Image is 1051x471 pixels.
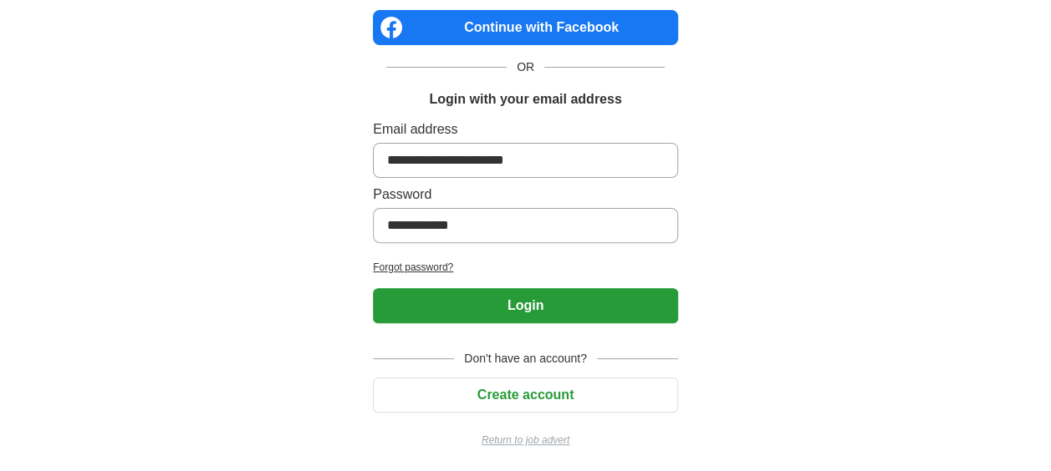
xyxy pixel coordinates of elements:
a: Continue with Facebook [373,10,678,45]
a: Return to job advert [373,433,678,448]
a: Create account [373,387,678,402]
button: Create account [373,377,678,413]
label: Password [373,185,678,205]
h1: Login with your email address [429,89,621,109]
label: Email address [373,119,678,139]
button: Login [373,288,678,323]
span: Don't have an account? [454,350,597,367]
a: Forgot password? [373,260,678,275]
span: OR [507,58,544,76]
